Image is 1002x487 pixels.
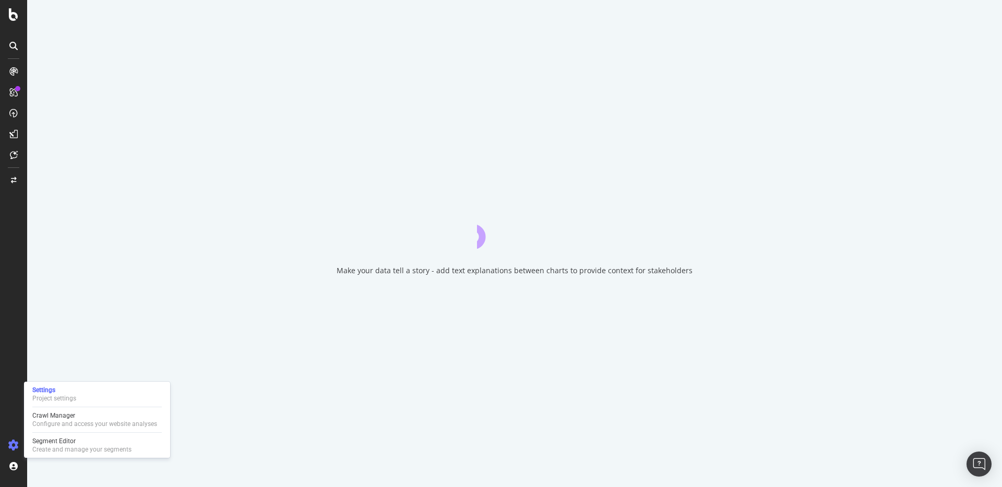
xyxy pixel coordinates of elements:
[32,437,132,445] div: Segment Editor
[28,436,166,455] a: Segment EditorCreate and manage your segments
[32,386,76,394] div: Settings
[32,394,76,403] div: Project settings
[32,411,157,420] div: Crawl Manager
[28,410,166,429] a: Crawl ManagerConfigure and access your website analyses
[967,452,992,477] div: Open Intercom Messenger
[28,385,166,404] a: SettingsProject settings
[477,211,552,249] div: animation
[32,420,157,428] div: Configure and access your website analyses
[32,445,132,454] div: Create and manage your segments
[337,265,693,276] div: Make your data tell a story - add text explanations between charts to provide context for stakeho...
